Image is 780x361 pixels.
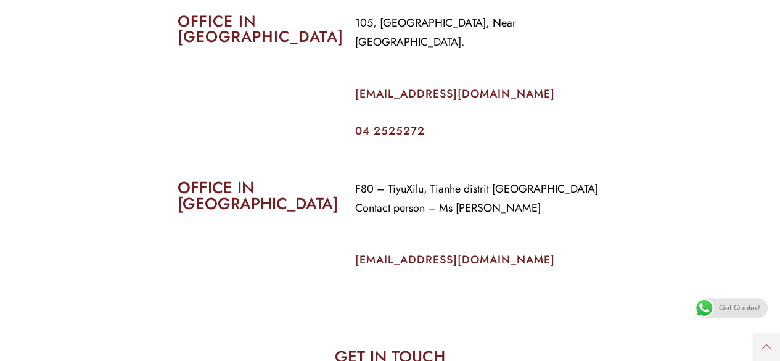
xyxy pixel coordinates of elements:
[178,14,337,44] h2: OFFICE IN [GEOGRAPHIC_DATA]
[355,252,555,268] a: [EMAIL_ADDRESS][DOMAIN_NAME]
[355,123,425,139] a: 04 2525272
[719,298,760,318] span: Get Quotes!
[355,86,555,102] a: [EMAIL_ADDRESS][DOMAIN_NAME]
[355,180,603,218] p: F80 – TiyuXilu, Tianhe distrit [GEOGRAPHIC_DATA] Contact person – Ms [PERSON_NAME]
[178,180,337,212] h2: OFFICE IN [GEOGRAPHIC_DATA]
[355,14,603,52] p: 105, [GEOGRAPHIC_DATA], Near [GEOGRAPHIC_DATA].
